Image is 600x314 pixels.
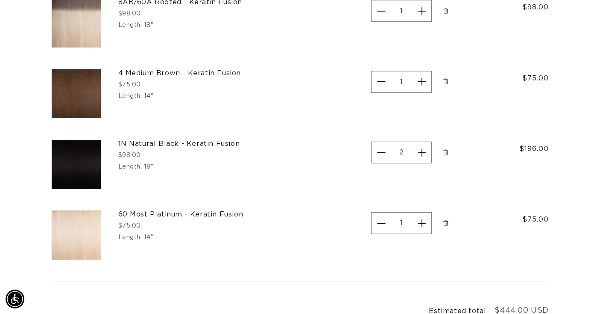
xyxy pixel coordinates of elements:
[144,22,153,28] dd: 18"
[504,73,549,83] span: $75.00
[391,142,412,163] input: Quantity for 1N Natural Black - Keratin Fusion
[118,9,246,18] div: $98.00
[438,139,453,165] a: Remove 1N Natural Black - Keratin Fusion - 18&quot;
[118,234,142,240] dt: Length:
[504,2,549,12] span: $98.00
[391,71,412,93] input: Quantity for 4 Medium Brown - Keratin Fusion
[144,93,153,99] dd: 14"
[438,69,453,95] a: Remove 4 Medium Brown - Keratin Fusion - 14&quot;
[118,80,246,89] div: $75.00
[118,210,246,219] a: 60 Most Platinum - Keratin Fusion
[557,273,600,314] iframe: Chat Widget
[504,214,549,225] span: $75.00
[391,212,412,234] input: Quantity for 60 Most Platinum - Keratin Fusion
[118,222,246,231] div: $75.00
[118,151,246,160] div: $98.00
[144,234,153,240] dd: 14"
[144,164,153,170] dd: 18"
[118,139,246,148] a: 1N Natural Black - Keratin Fusion
[118,93,142,99] dt: Length:
[118,164,142,170] dt: Length:
[6,290,24,308] div: Accessibility Menu
[118,69,246,78] a: 4 Medium Brown - Keratin Fusion
[118,22,142,28] dt: Length:
[504,144,549,154] span: $196.00
[438,210,453,236] a: Remove 60 Most Platinum - Keratin Fusion - 14&quot;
